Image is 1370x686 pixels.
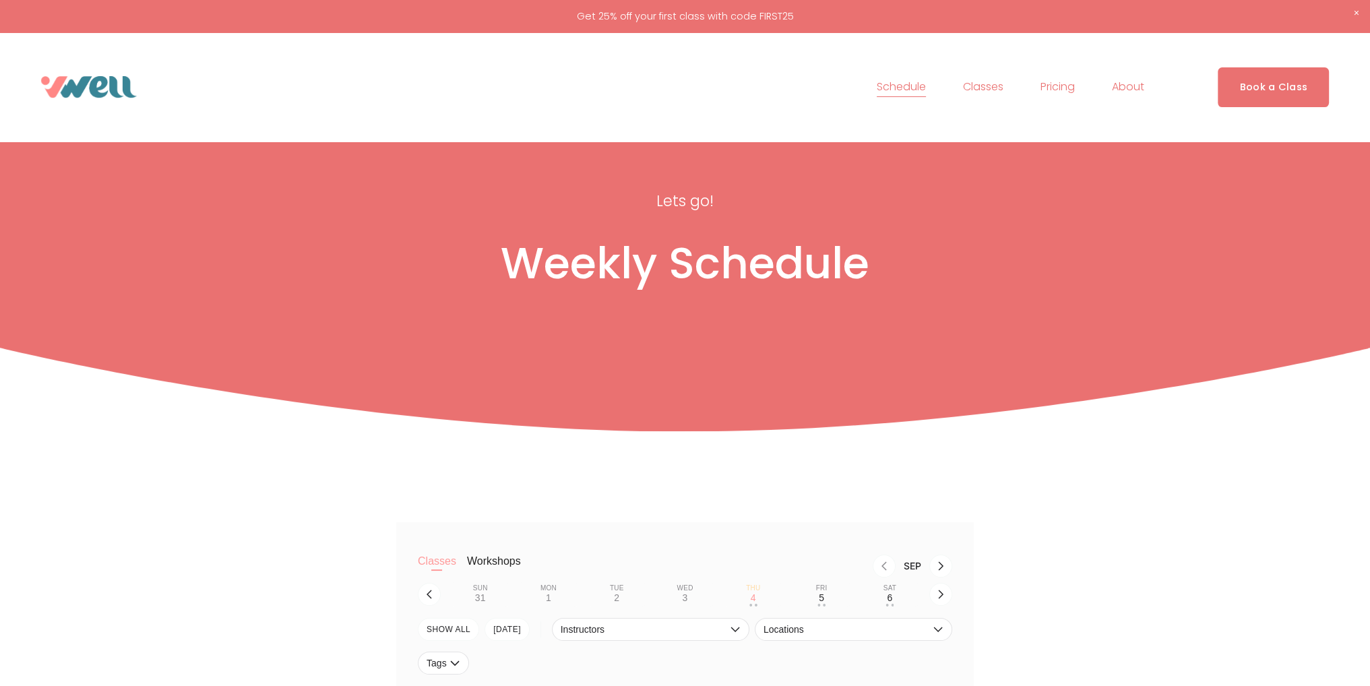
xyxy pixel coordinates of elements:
div: 1 [546,592,551,603]
a: folder dropdown [1112,76,1144,98]
div: Tue [610,584,624,592]
span: Instructors [561,624,727,635]
nav: Month switch [542,555,952,578]
button: Next month, Oct [929,555,952,578]
div: • • [885,604,894,606]
div: 6 [887,592,892,603]
div: 2 [614,592,619,603]
div: Thu [746,584,760,592]
button: [DATE] [485,618,530,641]
div: • • [749,604,757,606]
button: Classes [418,555,456,582]
img: VWell [41,76,137,98]
div: 4 [751,592,756,603]
span: Locations [764,624,930,635]
button: Instructors [552,618,749,641]
div: 3 [682,592,687,603]
button: SHOW All [418,618,479,641]
button: Workshops [467,555,521,582]
span: About [1112,77,1144,97]
button: Locations [755,618,952,641]
button: Previous month, Aug [873,555,896,578]
a: Pricing [1040,76,1075,98]
div: Wed [677,584,693,592]
div: Sat [883,584,896,592]
span: Tags [427,658,447,668]
h1: Weekly Schedule [281,237,1090,290]
button: Tags [418,652,469,675]
div: 31 [475,592,486,603]
div: • • [817,604,826,606]
a: Schedule [877,76,926,98]
a: Book a Class [1218,67,1329,107]
span: Classes [963,77,1003,97]
div: Mon [540,584,557,592]
a: folder dropdown [963,76,1003,98]
div: Fri [816,584,828,592]
div: Month Sep [896,561,929,571]
p: Lets go! [519,187,852,214]
div: Sun [473,584,488,592]
div: 5 [819,592,824,603]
